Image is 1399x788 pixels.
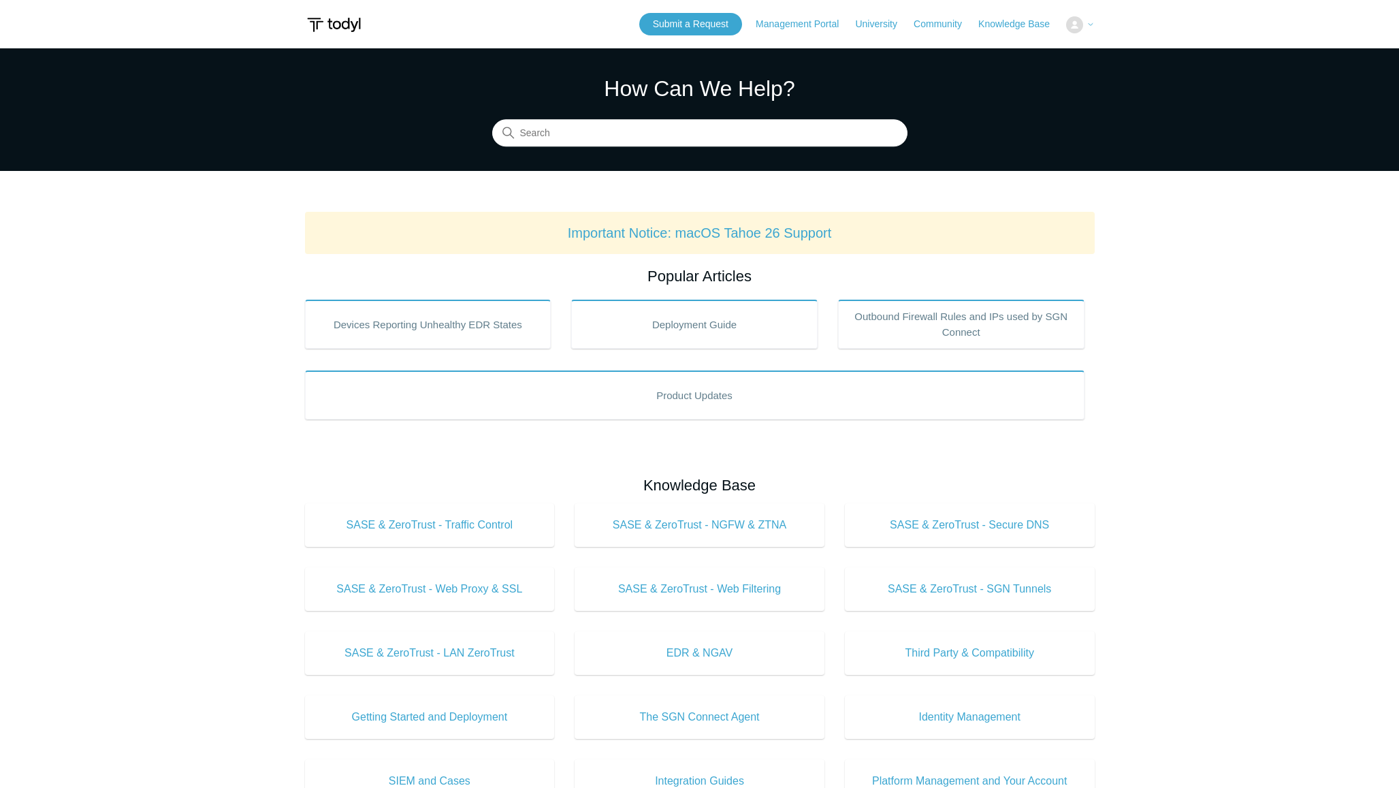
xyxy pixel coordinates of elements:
[914,17,976,31] a: Community
[845,567,1095,611] a: SASE & ZeroTrust - SGN Tunnels
[595,517,804,533] span: SASE & ZeroTrust - NGFW & ZTNA
[305,695,555,739] a: Getting Started and Deployment
[492,120,907,147] input: Search
[865,645,1074,661] span: Third Party & Compatibility
[305,503,555,547] a: SASE & ZeroTrust - Traffic Control
[325,581,534,597] span: SASE & ZeroTrust - Web Proxy & SSL
[978,17,1063,31] a: Knowledge Base
[305,567,555,611] a: SASE & ZeroTrust - Web Proxy & SSL
[575,503,824,547] a: SASE & ZeroTrust - NGFW & ZTNA
[639,13,742,35] a: Submit a Request
[865,581,1074,597] span: SASE & ZeroTrust - SGN Tunnels
[575,695,824,739] a: The SGN Connect Agent
[325,645,534,661] span: SASE & ZeroTrust - LAN ZeroTrust
[865,709,1074,725] span: Identity Management
[325,517,534,533] span: SASE & ZeroTrust - Traffic Control
[595,709,804,725] span: The SGN Connect Agent
[575,631,824,675] a: EDR & NGAV
[492,72,907,105] h1: How Can We Help?
[845,631,1095,675] a: Third Party & Compatibility
[571,300,818,349] a: Deployment Guide
[305,371,1084,420] a: Product Updates
[595,645,804,661] span: EDR & NGAV
[845,695,1095,739] a: Identity Management
[305,631,555,675] a: SASE & ZeroTrust - LAN ZeroTrust
[325,709,534,725] span: Getting Started and Deployment
[865,517,1074,533] span: SASE & ZeroTrust - Secure DNS
[305,265,1095,287] h2: Popular Articles
[855,17,910,31] a: University
[756,17,852,31] a: Management Portal
[838,300,1084,349] a: Outbound Firewall Rules and IPs used by SGN Connect
[305,12,363,37] img: Todyl Support Center Help Center home page
[575,567,824,611] a: SASE & ZeroTrust - Web Filtering
[845,503,1095,547] a: SASE & ZeroTrust - Secure DNS
[305,474,1095,497] h2: Knowledge Base
[568,225,832,240] a: Important Notice: macOS Tahoe 26 Support
[595,581,804,597] span: SASE & ZeroTrust - Web Filtering
[305,300,551,349] a: Devices Reporting Unhealthy EDR States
